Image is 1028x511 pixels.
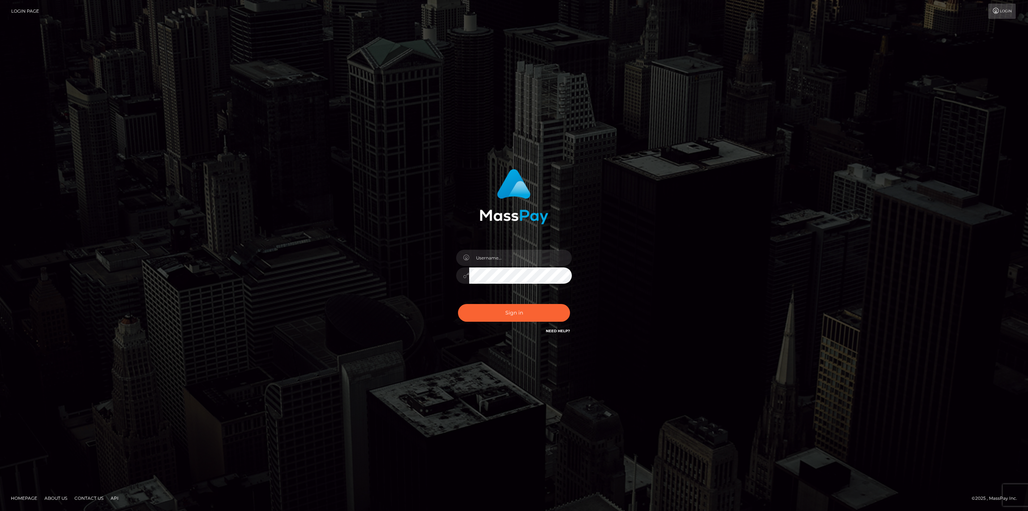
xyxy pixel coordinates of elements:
[8,493,40,504] a: Homepage
[469,250,572,266] input: Username...
[11,4,39,19] a: Login Page
[546,329,570,333] a: Need Help?
[42,493,70,504] a: About Us
[988,4,1016,19] a: Login
[972,494,1023,502] div: © 2025 , MassPay Inc.
[458,304,570,322] button: Sign in
[108,493,121,504] a: API
[72,493,106,504] a: Contact Us
[480,169,548,224] img: MassPay Login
